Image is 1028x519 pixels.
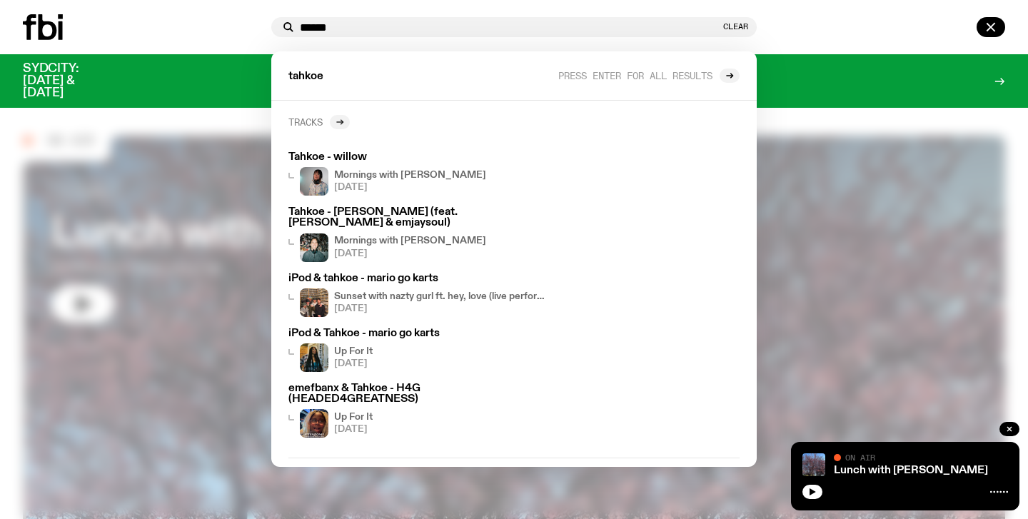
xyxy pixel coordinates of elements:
[334,359,373,368] span: [DATE]
[334,413,373,422] h4: Up For It
[334,347,373,356] h4: Up For It
[288,273,551,284] h3: iPod & tahkoe - mario go karts
[283,268,557,323] a: iPod & tahkoe - mario go kartsSunset with nazty gurl ft. hey, love (live performance)[DATE]
[834,465,988,476] a: Lunch with [PERSON_NAME]
[334,183,486,192] span: [DATE]
[334,292,551,301] h4: Sunset with nazty gurl ft. hey, love (live performance)
[334,171,486,180] h4: Mornings with [PERSON_NAME]
[283,323,557,378] a: iPod & Tahkoe - mario go kartsIfy - a Brown Skin girl with black braided twists, looking up to th...
[283,201,557,267] a: Tahkoe - [PERSON_NAME] (feat. [PERSON_NAME] & emjaysoul)Radio presenter Ben Hansen sits in front ...
[288,71,323,82] span: tahkoe
[845,453,875,462] span: On Air
[334,425,373,434] span: [DATE]
[283,378,557,443] a: emefbanx & Tahkoe - H4G (HEADED4GREATNESS)Up For It[DATE]
[300,167,328,196] img: Kana Frazer is smiling at the camera with her head tilted slightly to her left. She wears big bla...
[300,343,328,372] img: Ify - a Brown Skin girl with black braided twists, looking up to the side with her tongue stickin...
[802,453,825,476] img: pink cherry blossom tree with blue sky background. you can see some green trees in the bottom
[288,328,551,339] h3: iPod & Tahkoe - mario go karts
[334,236,486,246] h4: Mornings with [PERSON_NAME]
[288,152,551,163] h3: Tahkoe - willow
[288,116,323,127] h2: Tracks
[288,207,551,228] h3: Tahkoe - [PERSON_NAME] (feat. [PERSON_NAME] & emjaysoul)
[723,23,748,31] button: Clear
[558,70,712,81] span: Press enter for all results
[558,69,740,83] a: Press enter for all results
[334,304,551,313] span: [DATE]
[288,383,551,405] h3: emefbanx & Tahkoe - H4G (HEADED4GREATNESS)
[23,63,114,99] h3: SYDCITY: [DATE] & [DATE]
[283,146,557,201] a: Tahkoe - willowKana Frazer is smiling at the camera with her head tilted slightly to her left. Sh...
[288,115,350,129] a: Tracks
[334,249,486,258] span: [DATE]
[300,233,328,262] img: Radio presenter Ben Hansen sits in front of a wall of photos and an fbi radio sign. Film photo. B...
